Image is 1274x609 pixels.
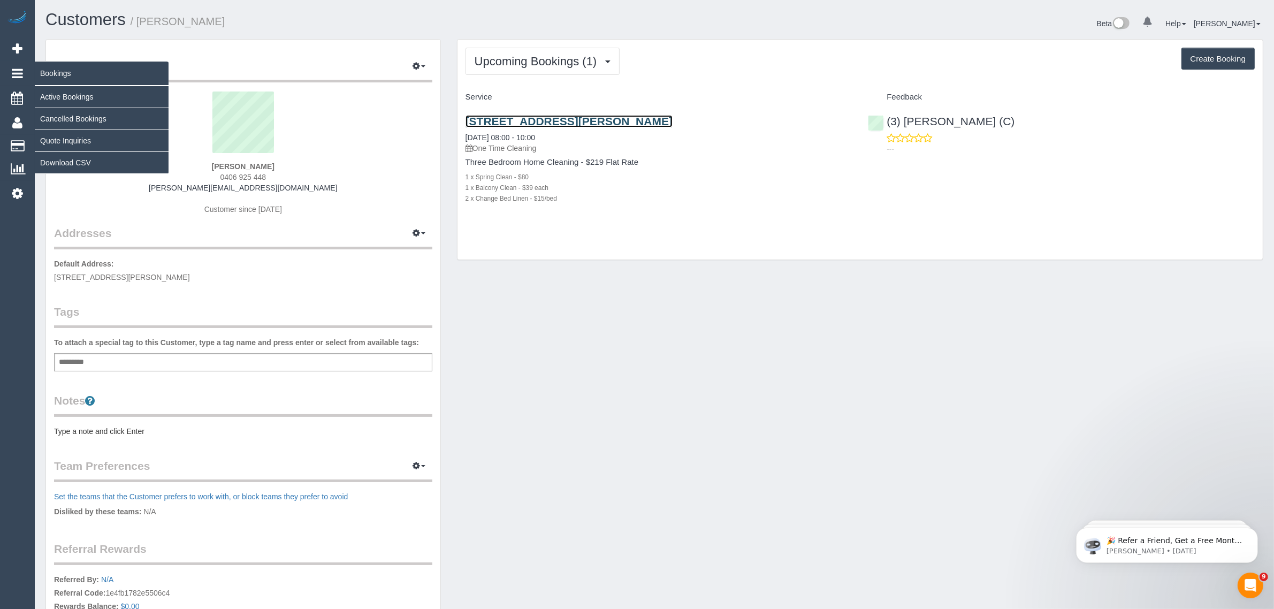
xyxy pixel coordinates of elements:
[1060,505,1274,580] iframe: Intercom notifications message
[54,258,114,269] label: Default Address:
[466,158,852,167] h4: Three Bedroom Home Cleaning - $219 Flat Rate
[204,205,282,214] span: Customer since [DATE]
[54,426,432,437] pre: Type a note and click Enter
[1181,48,1255,70] button: Create Booking
[54,506,141,517] label: Disliked by these teams:
[54,58,432,82] legend: Customer Info
[47,41,185,51] p: Message from Ellie, sent 1d ago
[212,162,274,171] strong: [PERSON_NAME]
[35,86,169,108] a: Active Bookings
[466,133,535,142] a: [DATE] 08:00 - 10:00
[35,86,169,174] ul: Bookings
[6,11,28,26] img: Automaid Logo
[35,108,169,130] a: Cancelled Bookings
[1112,17,1130,31] img: New interface
[466,115,673,127] a: [STREET_ADDRESS][PERSON_NAME]
[54,393,432,417] legend: Notes
[54,337,419,348] label: To attach a special tag to this Customer, type a tag name and press enter or select from availabl...
[1238,573,1263,598] iframe: Intercom live chat
[54,458,432,482] legend: Team Preferences
[220,173,266,181] span: 0406 925 448
[1097,19,1130,28] a: Beta
[868,115,1014,127] a: (3) [PERSON_NAME] (C)
[54,541,432,565] legend: Referral Rewards
[466,184,548,192] small: 1 x Balcony Clean - $39 each
[1260,573,1268,581] span: 9
[101,575,113,584] a: N/A
[466,195,557,202] small: 2 x Change Bed Linen - $15/bed
[1165,19,1186,28] a: Help
[47,31,183,146] span: 🎉 Refer a Friend, Get a Free Month! 🎉 Love Automaid? Share the love! When you refer a friend who ...
[54,304,432,328] legend: Tags
[466,143,852,154] p: One Time Cleaning
[54,588,105,598] label: Referral Code:
[475,55,602,68] span: Upcoming Bookings (1)
[35,130,169,151] a: Quote Inquiries
[54,273,190,281] span: [STREET_ADDRESS][PERSON_NAME]
[143,507,156,516] span: N/A
[1194,19,1261,28] a: [PERSON_NAME]
[35,152,169,173] a: Download CSV
[868,93,1255,102] h4: Feedback
[131,16,225,27] small: / [PERSON_NAME]
[466,48,620,75] button: Upcoming Bookings (1)
[54,574,99,585] label: Referred By:
[466,173,529,181] small: 1 x Spring Clean - $80
[887,143,1255,154] p: ---
[466,93,852,102] h4: Service
[149,184,337,192] a: [PERSON_NAME][EMAIL_ADDRESS][DOMAIN_NAME]
[35,61,169,86] span: Bookings
[45,10,126,29] a: Customers
[54,492,348,501] a: Set the teams that the Customer prefers to work with, or block teams they prefer to avoid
